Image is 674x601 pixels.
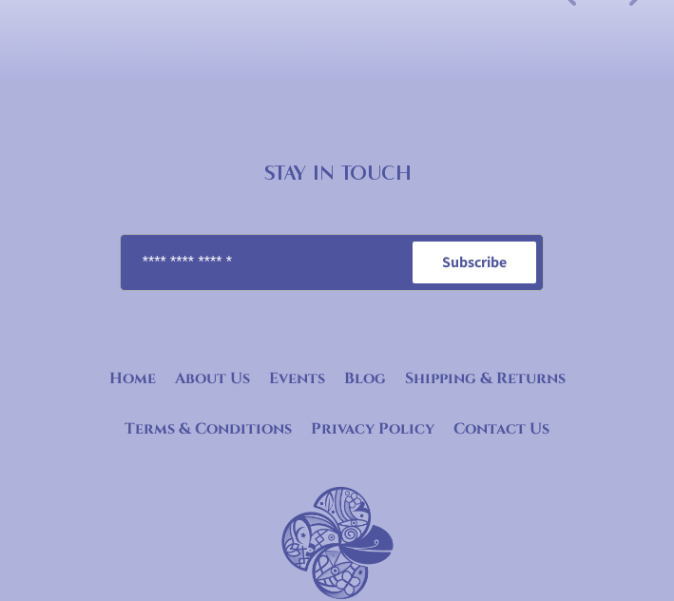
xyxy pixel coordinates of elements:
[120,234,544,291] input: Enter your email
[269,367,325,391] a: Events
[453,417,549,441] a: Contact Us
[405,367,566,391] a: Shipping & Returns
[311,417,434,441] a: Privacy Policy
[413,242,536,283] button: Subscribe
[14,162,660,184] h2: stay in touch
[125,417,292,441] a: Terms & Conditions
[109,367,156,391] a: Home
[344,367,386,391] a: Blog
[175,367,250,391] a: About Us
